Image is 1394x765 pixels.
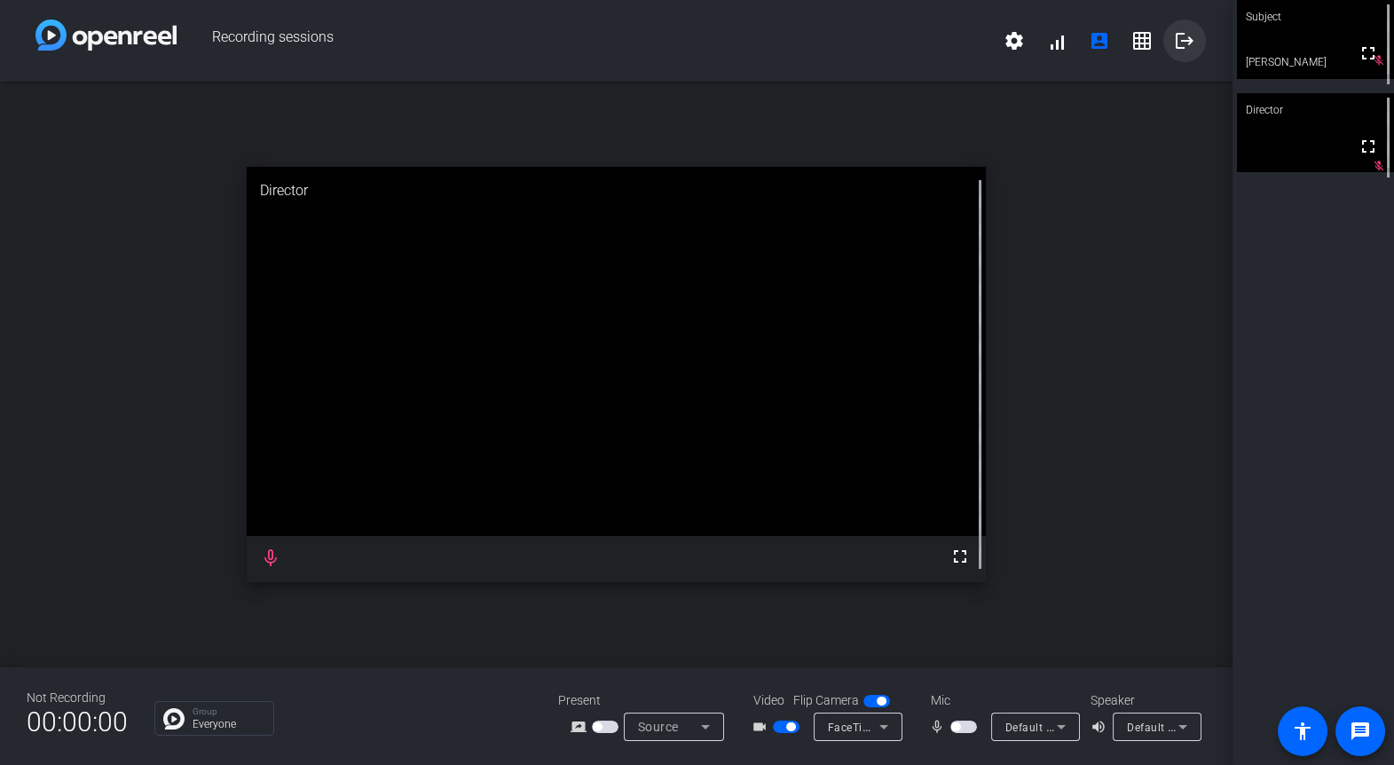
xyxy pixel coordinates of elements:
span: Default - MacBook Pro Speakers (Built-in) [1127,720,1341,734]
div: Present [558,691,736,710]
button: signal_cellular_alt [1036,20,1078,62]
div: Not Recording [27,689,128,707]
mat-icon: volume_up [1091,716,1112,737]
mat-icon: fullscreen [1358,43,1379,64]
mat-icon: grid_on [1131,30,1153,51]
mat-icon: logout [1174,30,1195,51]
div: Director [1237,93,1394,127]
mat-icon: settings [1004,30,1025,51]
img: white-gradient.svg [35,20,177,51]
mat-icon: videocam_outline [752,716,773,737]
span: Recording sessions [177,20,993,62]
span: Flip Camera [793,691,859,710]
span: 00:00:00 [27,700,128,744]
div: Speaker [1091,691,1197,710]
mat-icon: mic_none [929,716,950,737]
span: Video [753,691,784,710]
mat-icon: accessibility [1292,721,1313,742]
div: Mic [913,691,1091,710]
img: Chat Icon [163,708,185,730]
mat-icon: message [1350,721,1371,742]
span: Source [638,720,679,734]
p: Group [193,707,264,716]
mat-icon: account_box [1089,30,1110,51]
mat-icon: screen_share_outline [571,716,592,737]
p: Everyone [193,719,264,730]
mat-icon: fullscreen [949,546,971,567]
mat-icon: fullscreen [1358,136,1379,157]
span: Default - MacBook Pro Microphone (Built-in) [1005,720,1233,734]
div: Director [247,167,986,215]
span: FaceTime HD Camera (3A71:F4B5) [828,720,1010,734]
